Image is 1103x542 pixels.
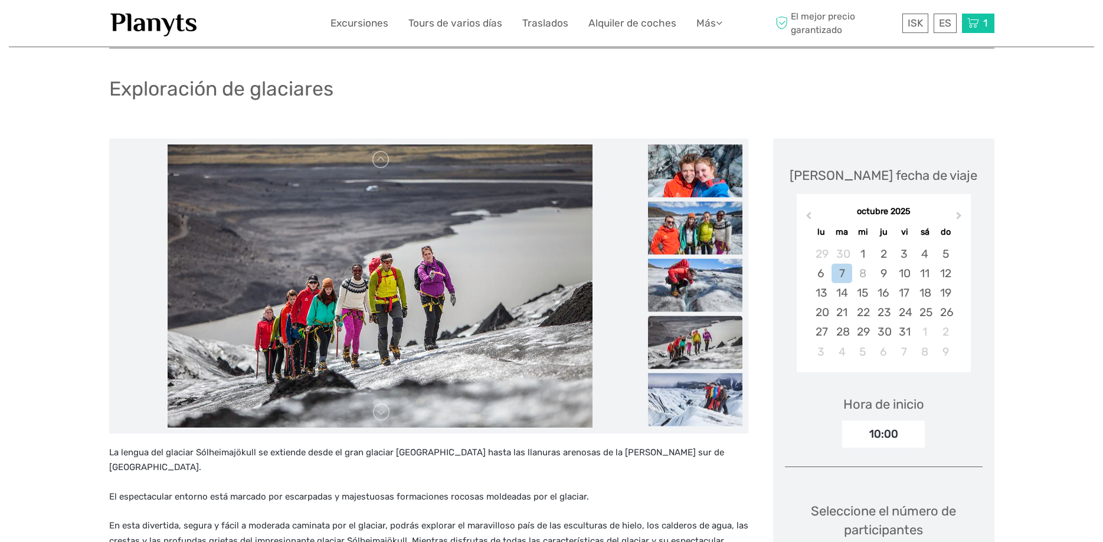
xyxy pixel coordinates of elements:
[873,342,893,362] div: Choose jueves, 6 de noviembre de 2025
[894,224,915,240] div: vi
[136,18,150,32] button: Open LiveChat chat widget
[811,283,832,303] div: Choose lunes, 13 de octubre de 2025
[797,206,971,218] div: octubre 2025
[915,322,935,341] div: Choose sábado, 1 de noviembre de 2025
[852,224,873,240] div: mi
[798,209,817,228] button: Previous Month
[648,258,742,311] img: 964b713c92e3499e8906e35e72ad1f19_slider_thumbnail.jpeg
[873,244,893,264] div: Choose jueves, 2 de octubre de 2025
[811,244,832,264] div: Choose lunes, 29 de septiembre de 2025
[811,322,832,341] div: Choose lunes, 27 de octubre de 2025
[894,283,915,303] div: Choose viernes, 17 de octubre de 2025
[935,303,956,322] div: Choose domingo, 26 de octubre de 2025
[811,264,832,283] div: Choose lunes, 6 de octubre de 2025
[951,209,970,228] button: Next Month
[934,14,957,33] div: ES
[811,224,832,240] div: lu
[915,283,935,303] div: Choose sábado, 18 de octubre de 2025
[915,244,935,264] div: Choose sábado, 4 de octubre de 2025
[894,244,915,264] div: Choose viernes, 3 de octubre de 2025
[894,342,915,362] div: Choose viernes, 7 de noviembre de 2025
[873,303,893,322] div: Choose jueves, 23 de octubre de 2025
[832,283,852,303] div: Choose martes, 14 de octubre de 2025
[852,303,873,322] div: Choose miércoles, 22 de octubre de 2025
[915,303,935,322] div: Choose sábado, 25 de octubre de 2025
[648,144,742,197] img: 4ac40a8dbce042149a9a7cebad9d42bb_slider_thumbnail.jpeg
[811,342,832,362] div: Choose lunes, 3 de noviembre de 2025
[832,342,852,362] div: Choose martes, 4 de noviembre de 2025
[852,342,873,362] div: Choose miércoles, 5 de noviembre de 2025
[935,342,956,362] div: Choose domingo, 9 de noviembre de 2025
[696,15,722,32] a: Más
[588,15,676,32] a: Alquiler de coches
[811,303,832,322] div: Choose lunes, 20 de octubre de 2025
[915,224,935,240] div: sá
[842,421,925,448] div: 10:00
[800,244,967,362] div: month 2025-10
[648,373,742,426] img: 21a07c05b44f498ebe689967207a7893_slider_thumbnail.jpeg
[894,264,915,283] div: Choose viernes, 10 de octubre de 2025
[832,264,852,283] div: Choose martes, 7 de octubre de 2025
[852,244,873,264] div: Choose miércoles, 1 de octubre de 2025
[832,303,852,322] div: Choose martes, 21 de octubre de 2025
[17,21,133,30] p: We're away right now. Please check back later!
[873,264,893,283] div: Choose jueves, 9 de octubre de 2025
[109,9,199,38] img: 1453-555b4ac7-172b-4ae9-927d-298d0724a4f4_logo_small.jpg
[843,395,924,413] div: Hora de inicio
[522,15,568,32] a: Traslados
[852,264,873,283] div: Not available miércoles, 8 de octubre de 2025
[981,17,989,29] span: 1
[648,201,742,254] img: 365f5ad5e8b6462d96ea8a3a79423b02_slider_thumbnail.jpeg
[873,322,893,341] div: Choose jueves, 30 de octubre de 2025
[832,224,852,240] div: ma
[832,244,852,264] div: Choose martes, 30 de septiembre de 2025
[894,322,915,341] div: Choose viernes, 31 de octubre de 2025
[852,322,873,341] div: Choose miércoles, 29 de octubre de 2025
[935,322,956,341] div: Choose domingo, 2 de noviembre de 2025
[915,342,935,362] div: Choose sábado, 8 de noviembre de 2025
[168,144,593,428] img: dc0639ab30224def84632ef266e23710_main_slider.jpeg
[648,316,742,369] img: dc0639ab30224def84632ef266e23710_slider_thumbnail.jpeg
[915,264,935,283] div: Choose sábado, 11 de octubre de 2025
[935,244,956,264] div: Choose domingo, 5 de octubre de 2025
[408,15,502,32] a: Tours de varios días
[894,303,915,322] div: Choose viernes, 24 de octubre de 2025
[935,264,956,283] div: Choose domingo, 12 de octubre de 2025
[908,17,923,29] span: ISK
[935,224,956,240] div: do
[873,224,893,240] div: ju
[109,77,333,101] h1: Exploración de glaciares
[873,283,893,303] div: Choose jueves, 16 de octubre de 2025
[109,445,748,475] p: La lengua del glaciar Sólheimajökull se extiende desde el gran glaciar [GEOGRAPHIC_DATA] hasta la...
[832,322,852,341] div: Choose martes, 28 de octubre de 2025
[790,166,977,185] div: [PERSON_NAME] fecha de viaje
[330,15,388,32] a: Excursiones
[852,283,873,303] div: Choose miércoles, 15 de octubre de 2025
[109,490,748,505] p: El espectacular entorno está marcado por escarpadas y majestuosas formaciones rocosas moldeadas p...
[935,283,956,303] div: Choose domingo, 19 de octubre de 2025
[773,10,899,36] span: El mejor precio garantizado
